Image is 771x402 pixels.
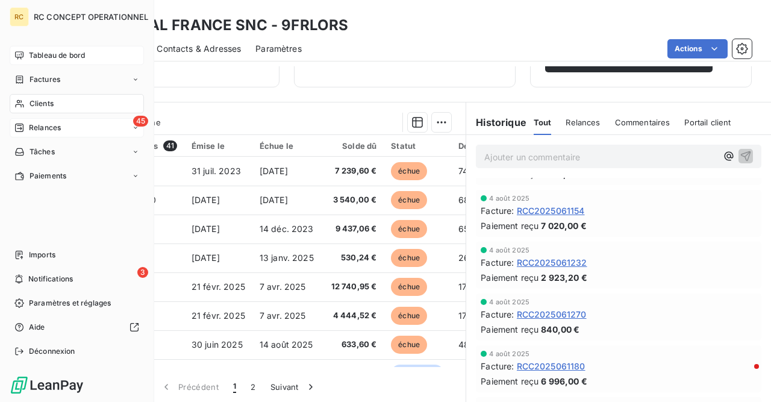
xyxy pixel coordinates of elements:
span: Déconnexion [29,346,75,357]
span: Paiement reçu [481,323,538,336]
img: Logo LeanPay [10,375,84,395]
span: 3 540,00 € [329,194,377,206]
a: Aide [10,318,144,337]
span: Portail client [684,118,731,127]
span: [DATE] [260,195,288,205]
span: Paiements [30,171,66,181]
span: 4 août 2025 [489,350,529,357]
span: non-échue [391,365,443,383]
span: Paiement reçu [481,219,538,232]
span: Imports [29,250,55,260]
div: RC [10,7,29,27]
span: Notifications [28,274,73,284]
span: 687 j [458,195,479,205]
span: 7 avr. 2025 [260,281,306,292]
span: RC CONCEPT OPERATIONNEL [34,12,148,22]
span: 48 j [458,339,474,350]
a: Imports [10,245,144,265]
a: Paramètres et réglages [10,294,144,313]
span: Facture : [481,204,514,217]
span: 4 444,52 € [329,310,377,322]
span: RCC2025061232 [517,256,587,269]
span: 748 j [458,166,478,176]
span: Facture : [481,308,514,321]
span: 30 juin 2025 [192,339,243,350]
span: Paiement reçu [481,271,538,284]
span: échue [391,307,427,325]
span: 1 [233,381,236,393]
a: 45Relances [10,118,144,137]
span: 7 avr. 2025 [260,310,306,321]
span: Relances [566,118,600,127]
span: 14 août 2025 [260,339,313,350]
span: échue [391,191,427,209]
a: Paiements [10,166,144,186]
div: Statut [391,141,443,151]
span: [DATE] [260,166,288,176]
span: RCC2025061180 [517,360,585,372]
span: échue [391,336,427,354]
span: 633,60 € [329,339,377,351]
span: 6 996,00 € [541,375,587,388]
span: RCC2025061154 [517,204,585,217]
span: [DATE] [192,224,220,234]
span: 41 [163,140,177,151]
span: Paramètres et réglages [29,298,111,309]
span: RCC2025061270 [517,308,587,321]
span: 21 févr. 2025 [192,310,245,321]
span: Commentaires [615,118,670,127]
span: 14 déc. 2023 [260,224,314,234]
span: 4 août 2025 [489,195,529,202]
span: 177 j [458,281,476,292]
span: échue [391,278,427,296]
span: Paramètres [255,43,302,55]
h6: Historique [466,115,526,130]
span: 9 437,06 € [329,223,377,235]
div: Émise le [192,141,245,151]
button: 2 [243,374,263,400]
span: 4 août 2025 [489,247,529,254]
span: Contacts & Adresses [157,43,241,55]
button: Précédent [153,374,226,400]
span: 12 740,95 € [329,281,377,293]
span: 177 j [458,310,476,321]
div: Échue le [260,141,315,151]
span: [DATE] [192,253,220,263]
span: Facture : [481,360,514,372]
span: 2 923,20 € [541,271,587,284]
span: Tableau de bord [29,50,85,61]
span: 7 239,60 € [329,165,377,177]
span: échue [391,220,427,238]
div: Solde dû [329,141,377,151]
span: Factures [30,74,60,85]
span: 3 [137,267,148,278]
span: Tâches [30,146,55,157]
span: 31 juil. 2023 [192,166,241,176]
button: Actions [667,39,728,58]
span: échue [391,162,427,180]
span: 840,00 € [541,323,579,336]
span: échue [391,249,427,267]
span: 45 [133,116,148,127]
span: 657 j [458,224,478,234]
span: 13 janv. 2025 [260,253,314,263]
span: Tout [534,118,552,127]
span: Paiement reçu [481,375,538,388]
span: 530,24 € [329,252,377,264]
span: Aide [29,322,45,333]
h3: L'OREAL FRANCE SNC - 9FRLORS [106,14,348,36]
span: Facture : [481,256,514,269]
span: 4 août 2025 [489,298,529,306]
span: 261 j [458,253,478,263]
span: Relances [29,122,61,133]
div: Délai [458,141,491,151]
a: Tableau de bord [10,46,144,65]
iframe: Intercom live chat [730,361,759,390]
button: Suivant [263,374,324,400]
a: Factures [10,70,144,89]
span: 7 020,00 € [541,219,587,232]
span: Clients [30,98,54,109]
span: 21 févr. 2025 [192,281,245,292]
a: Tâches [10,142,144,162]
a: Clients [10,94,144,113]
